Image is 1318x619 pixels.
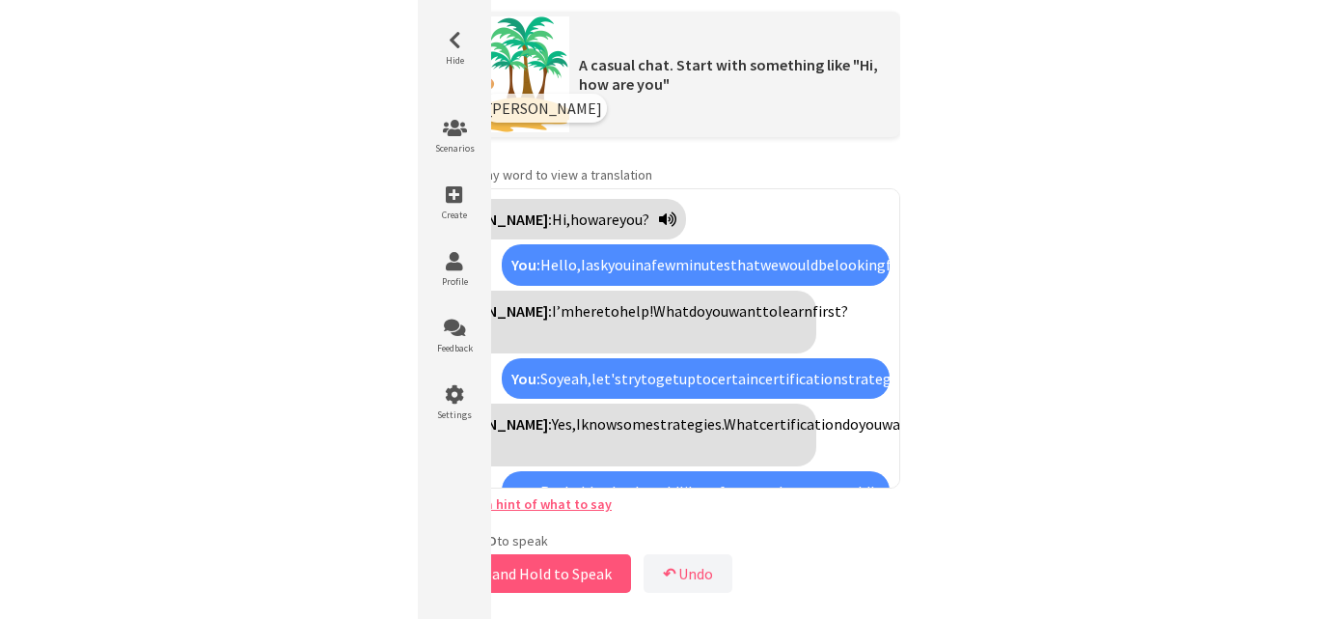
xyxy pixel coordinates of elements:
[586,255,608,274] span: ask
[703,482,719,501] span: to
[772,482,795,501] span: the
[473,16,569,132] img: Scenario Image
[540,482,601,501] span: Probably
[831,482,870,501] span: would
[870,482,887,501] span: be
[859,414,882,434] span: you
[426,54,483,67] span: Hide
[842,414,859,434] span: do
[887,482,903,501] span: up
[576,414,581,434] span: I
[641,369,656,388] span: to
[635,482,640,501] span: I
[418,532,900,549] p: Press & to speak
[730,255,760,274] span: that
[426,209,483,221] span: Create
[795,482,831,501] span: most
[502,471,890,512] div: Click to translate
[663,564,675,583] b: ↶
[438,210,552,229] strong: [PERSON_NAME]:
[696,369,711,388] span: to
[601,482,635,501] span: what
[719,482,755,501] span: focus
[428,404,816,466] div: Click to translate
[675,255,730,274] span: minutes
[511,255,540,274] strong: You:
[570,210,598,229] span: how
[557,369,591,388] span: yeah,
[438,414,552,434] strong: [PERSON_NAME]:
[631,255,644,274] span: in
[653,301,689,321] span: What
[619,210,649,229] span: you?
[426,142,483,155] span: Scenarios
[428,291,816,353] div: Click to translate
[689,301,705,321] span: do
[724,414,759,434] span: What
[608,255,631,274] span: you
[640,482,679,501] span: would
[679,369,696,388] span: up
[511,482,540,501] strong: You:
[679,482,703,501] span: like
[502,358,890,399] div: Click to translate
[511,369,540,388] strong: You:
[426,275,483,288] span: Profile
[779,255,818,274] span: would
[711,369,758,388] span: certain
[428,199,686,239] div: Click to translate
[653,414,724,434] span: strategies.
[591,369,621,388] span: let's
[581,255,586,274] span: I
[540,369,557,388] span: So
[621,369,641,388] span: try
[619,301,653,321] span: help!
[882,414,916,434] span: want
[574,301,604,321] span: here
[762,301,778,321] span: to
[617,414,653,434] span: some
[426,342,483,354] span: Feedback
[758,369,841,388] span: certification
[651,255,675,274] span: few
[835,255,886,274] span: looking
[418,554,631,593] button: Press and Hold to Speak
[598,210,619,229] span: are
[579,55,878,94] span: A casual chat. Start with something like "Hi, how are you"
[487,98,602,118] span: [PERSON_NAME]
[644,554,732,593] button: ↶Undo
[552,210,570,229] span: Hi,
[886,255,938,274] span: forward
[656,369,679,388] span: get
[418,495,612,513] a: Stuck? Get a hint of what to say
[581,414,617,434] span: know
[841,369,913,388] span: strategies.
[604,301,619,321] span: to
[502,244,890,285] div: Click to translate
[755,482,772,501] span: on
[552,414,576,434] span: Yes,
[705,301,728,321] span: you
[438,301,552,321] strong: [PERSON_NAME]:
[812,301,848,321] span: first?
[418,166,900,183] p: any word to view a translation
[552,301,574,321] span: I’m
[426,408,483,421] span: Settings
[778,301,812,321] span: learn
[818,255,835,274] span: be
[759,414,842,434] span: certification
[728,301,762,321] span: want
[644,255,651,274] span: a
[760,255,779,274] span: we
[540,255,581,274] span: Hello,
